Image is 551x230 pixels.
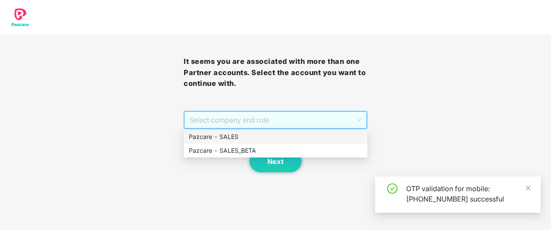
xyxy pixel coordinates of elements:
button: Next [250,151,301,172]
h3: It seems you are associated with more than one Partner accounts. Select the account you want to c... [184,56,367,89]
div: Pazcare - SALES_BETA [184,144,367,158]
span: Next [267,158,284,166]
div: Pazcare - SALES [184,130,367,144]
span: check-circle [387,183,398,194]
div: Pazcare - SALES_BETA [189,146,362,155]
span: Select company and role [189,112,362,128]
div: OTP validation for mobile: [PHONE_NUMBER] successful [406,183,530,204]
span: close [525,185,531,191]
div: Pazcare - SALES [189,132,362,142]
